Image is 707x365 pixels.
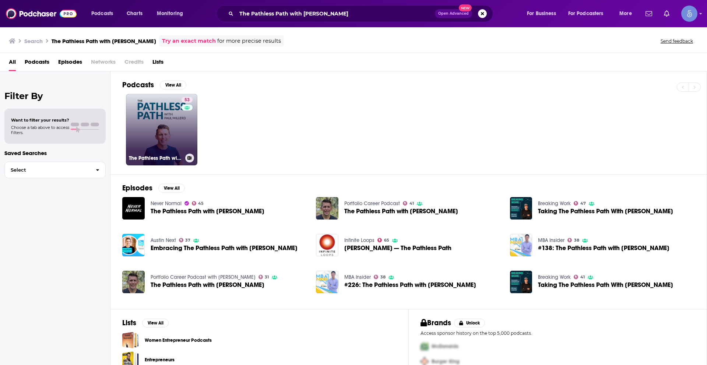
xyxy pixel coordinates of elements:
[91,8,113,19] span: Podcasts
[344,245,451,251] span: [PERSON_NAME] — The Pathless Path
[185,239,190,242] span: 37
[25,56,49,71] a: Podcasts
[538,282,673,288] a: Taking The Pathless Path With Paul Millerd
[681,6,697,22] button: Show profile menu
[162,37,216,45] a: Try an exact match
[316,271,338,293] img: #226: The Pathless Path with Paul Millerd
[510,234,532,256] img: #138: The Pathless Path with Paul Millerd
[151,274,256,280] a: Portfolio Career Podcast with David Nebinski
[538,208,673,214] span: Taking The Pathless Path With [PERSON_NAME]
[157,8,183,19] span: Monitoring
[182,97,193,103] a: 53
[151,282,264,288] span: The Pathless Path with [PERSON_NAME]
[122,332,139,348] a: Women Entrepreneur Podcasts
[374,275,386,279] a: 38
[129,155,182,161] h3: The Pathless Path with [PERSON_NAME]
[124,56,144,71] span: Credits
[151,208,264,214] span: The Pathless Path with [PERSON_NAME]
[538,274,571,280] a: Breaking Work
[432,358,460,365] span: Burger King
[344,200,400,207] a: Portfolio Career Podcast
[151,282,264,288] a: The Pathless Path with Paul Millerd
[380,275,386,279] span: 38
[236,8,435,20] input: Search podcasts, credits, & more...
[574,201,586,206] a: 47
[152,56,163,71] a: Lists
[151,200,182,207] a: Never Normal
[145,356,175,364] a: Entrepreneurs
[151,237,176,243] a: Austin Next
[643,7,655,20] a: Show notifications dropdown
[619,8,632,19] span: More
[122,318,136,327] h2: Lists
[91,56,116,71] span: Networks
[217,37,281,45] span: for more precise results
[179,238,191,242] a: 37
[6,7,77,21] img: Podchaser - Follow, Share and Rate Podcasts
[316,197,338,220] a: The Pathless Path with Paul Millerd
[432,343,458,350] span: McDonalds
[580,202,586,205] span: 47
[454,319,485,327] button: Unlock
[538,237,564,243] a: MBA Insider
[122,183,152,193] h2: Episodes
[435,9,472,18] button: Open AdvancedNew
[438,12,469,15] span: Open Advanced
[122,234,145,256] img: Embracing The Pathless Path with Paul Millerd
[151,245,298,251] span: Embracing The Pathless Path with [PERSON_NAME]
[563,8,614,20] button: open menu
[527,8,556,19] span: For Business
[538,245,669,251] span: #138: The Pathless Path with [PERSON_NAME]
[344,274,371,280] a: MBA Insider
[421,330,695,336] p: Access sponsor history on the top 5,000 podcasts.
[4,91,106,101] h2: Filter By
[316,234,338,256] a: Paul Millerd — The Pathless Path
[681,6,697,22] img: User Profile
[538,282,673,288] span: Taking The Pathless Path With [PERSON_NAME]
[122,271,145,293] img: The Pathless Path with Paul Millerd
[403,201,414,206] a: 41
[522,8,565,20] button: open menu
[122,318,169,327] a: ListsView All
[344,208,458,214] a: The Pathless Path with Paul Millerd
[145,336,212,344] a: Women Entrepreneur Podcasts
[126,94,197,165] a: 53The Pathless Path with [PERSON_NAME]
[4,162,106,178] button: Select
[258,275,269,279] a: 31
[52,38,156,45] h3: The Pathless Path with [PERSON_NAME]
[574,275,585,279] a: 41
[9,56,16,71] a: All
[344,208,458,214] span: The Pathless Path with [PERSON_NAME]
[574,239,579,242] span: 38
[127,8,143,19] span: Charts
[510,197,532,220] img: Taking The Pathless Path With Paul Millerd
[24,38,43,45] h3: Search
[510,271,532,293] img: Taking The Pathless Path With Paul Millerd
[538,208,673,214] a: Taking The Pathless Path With Paul Millerd
[58,56,82,71] a: Episodes
[160,81,186,90] button: View All
[151,245,298,251] a: Embracing The Pathless Path with Paul Millerd
[122,197,145,220] img: The Pathless Path with Paul Millerd
[377,238,389,242] a: 65
[614,8,641,20] button: open menu
[5,168,90,172] span: Select
[223,5,500,22] div: Search podcasts, credits, & more...
[152,8,193,20] button: open menu
[122,80,186,90] a: PodcastsView All
[421,318,451,327] h2: Brands
[568,8,604,19] span: For Podcasters
[11,125,69,135] span: Choose a tab above to access filters.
